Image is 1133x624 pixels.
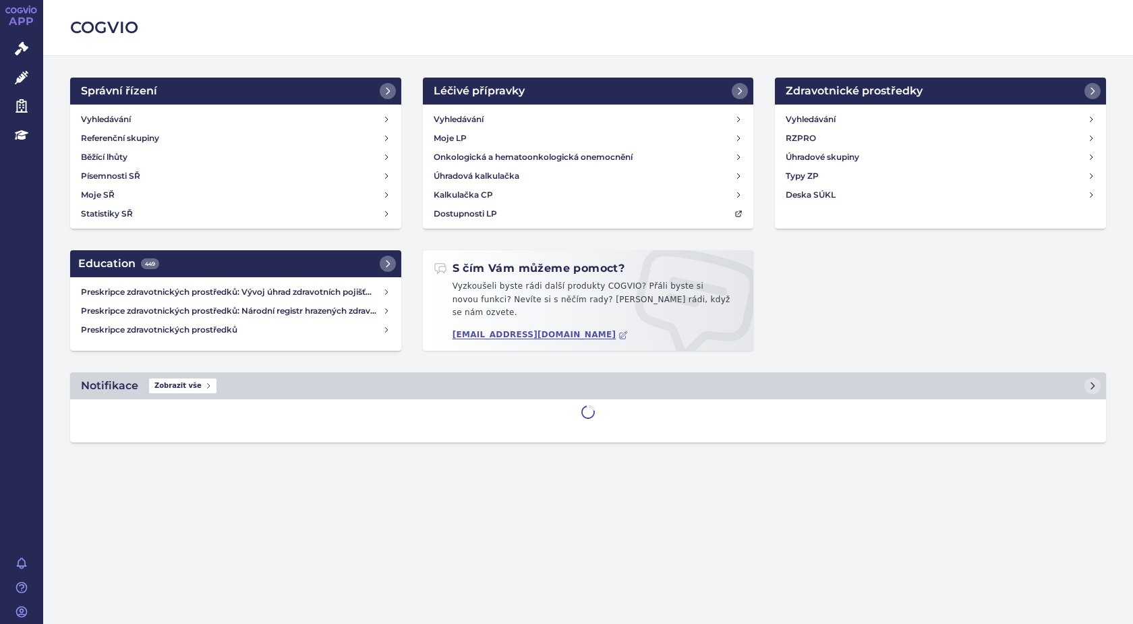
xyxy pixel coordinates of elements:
h4: Preskripce zdravotnických prostředků: Vývoj úhrad zdravotních pojišťoven za zdravotnické prostředky [81,285,382,299]
h2: Education [78,256,159,272]
h4: Úhradová kalkulačka [434,169,519,183]
a: Referenční skupiny [76,129,396,148]
a: [EMAIL_ADDRESS][DOMAIN_NAME] [453,330,629,340]
a: Moje LP [428,129,749,148]
a: Onkologická a hematoonkologická onemocnění [428,148,749,167]
h4: Písemnosti SŘ [81,169,140,183]
a: Education449 [70,250,401,277]
h4: Deska SÚKL [786,188,836,202]
a: Vyhledávání [780,110,1101,129]
h4: Moje LP [434,132,467,145]
span: Zobrazit vše [149,378,216,393]
a: Léčivé přípravky [423,78,754,105]
h2: Zdravotnické prostředky [786,83,923,99]
a: Zdravotnické prostředky [775,78,1106,105]
h4: Preskripce zdravotnických prostředků: Národní registr hrazených zdravotnických služeb (NRHZS) [81,304,382,318]
h2: Správní řízení [81,83,157,99]
a: Úhradová kalkulačka [428,167,749,186]
h4: Vyhledávání [81,113,131,126]
p: Vyzkoušeli byste rádi další produkty COGVIO? Přáli byste si novou funkci? Nevíte si s něčím rady?... [434,280,743,325]
h4: Referenční skupiny [81,132,159,145]
h4: Onkologická a hematoonkologická onemocnění [434,150,633,164]
h4: Dostupnosti LP [434,207,497,221]
a: Preskripce zdravotnických prostředků: Vývoj úhrad zdravotních pojišťoven za zdravotnické prostředky [76,283,396,302]
h4: Úhradové skupiny [786,150,859,164]
a: Vyhledávání [76,110,396,129]
h2: COGVIO [70,16,1106,39]
h2: Notifikace [81,378,138,394]
h2: S čím Vám můžeme pomoct? [434,261,625,276]
h4: RZPRO [786,132,816,145]
a: Běžící lhůty [76,148,396,167]
h4: Vyhledávání [786,113,836,126]
a: Deska SÚKL [780,186,1101,204]
a: Dostupnosti LP [428,204,749,223]
a: NotifikaceZobrazit vše [70,372,1106,399]
h4: Běžící lhůty [81,150,127,164]
a: Moje SŘ [76,186,396,204]
a: Správní řízení [70,78,401,105]
a: Písemnosti SŘ [76,167,396,186]
a: Statistiky SŘ [76,204,396,223]
h4: Vyhledávání [434,113,484,126]
a: Preskripce zdravotnických prostředků: Národní registr hrazených zdravotnických služeb (NRHZS) [76,302,396,320]
a: Úhradové skupiny [780,148,1101,167]
a: Preskripce zdravotnických prostředků [76,320,396,339]
h4: Moje SŘ [81,188,115,202]
h4: Typy ZP [786,169,819,183]
h4: Preskripce zdravotnických prostředků [81,323,382,337]
a: Typy ZP [780,167,1101,186]
h4: Statistiky SŘ [81,207,133,221]
a: Vyhledávání [428,110,749,129]
a: Kalkulačka CP [428,186,749,204]
a: RZPRO [780,129,1101,148]
span: 449 [141,258,159,269]
h4: Kalkulačka CP [434,188,493,202]
h2: Léčivé přípravky [434,83,525,99]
